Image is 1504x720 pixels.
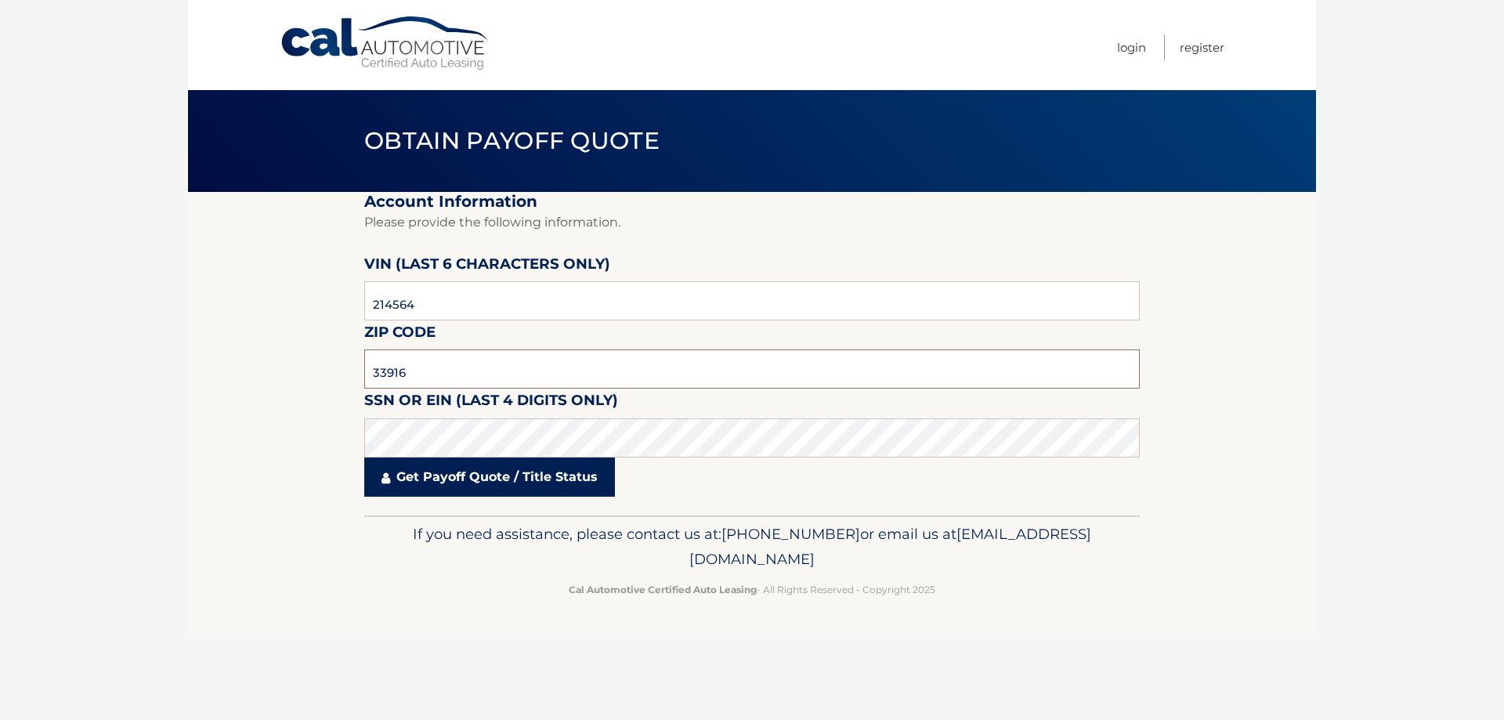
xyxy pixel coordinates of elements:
[721,525,860,543] span: [PHONE_NUMBER]
[374,522,1130,572] p: If you need assistance, please contact us at: or email us at
[364,252,610,281] label: VIN (last 6 characters only)
[364,126,660,155] span: Obtain Payoff Quote
[1180,34,1224,60] a: Register
[364,458,615,497] a: Get Payoff Quote / Title Status
[364,192,1140,212] h2: Account Information
[364,212,1140,233] p: Please provide the following information.
[364,320,436,349] label: Zip Code
[1117,34,1146,60] a: Login
[569,584,757,595] strong: Cal Automotive Certified Auto Leasing
[364,389,618,418] label: SSN or EIN (last 4 digits only)
[374,581,1130,598] p: - All Rights Reserved - Copyright 2025
[280,16,491,71] a: Cal Automotive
